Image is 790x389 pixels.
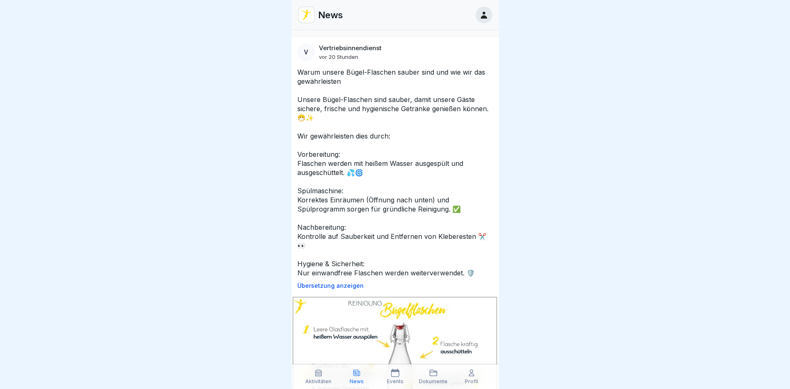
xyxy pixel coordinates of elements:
[350,379,364,384] p: News
[297,44,315,61] div: V
[387,379,404,384] p: Events
[465,379,478,384] p: Profil
[299,7,314,23] img: vd4jgc378hxa8p7qw0fvrl7x.png
[419,379,447,384] p: Dokumente
[318,10,343,20] p: News
[319,53,358,60] p: vor 20 Stunden
[297,68,493,277] p: Warum unsere Bügel-Flaschen sauber sind und wie wir das gewährleisten Unsere Bügel-Flaschen sind ...
[319,44,382,52] p: Vertriebsinnendienst
[305,379,331,384] p: Aktivitäten
[297,282,493,289] p: Übersetzung anzeigen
